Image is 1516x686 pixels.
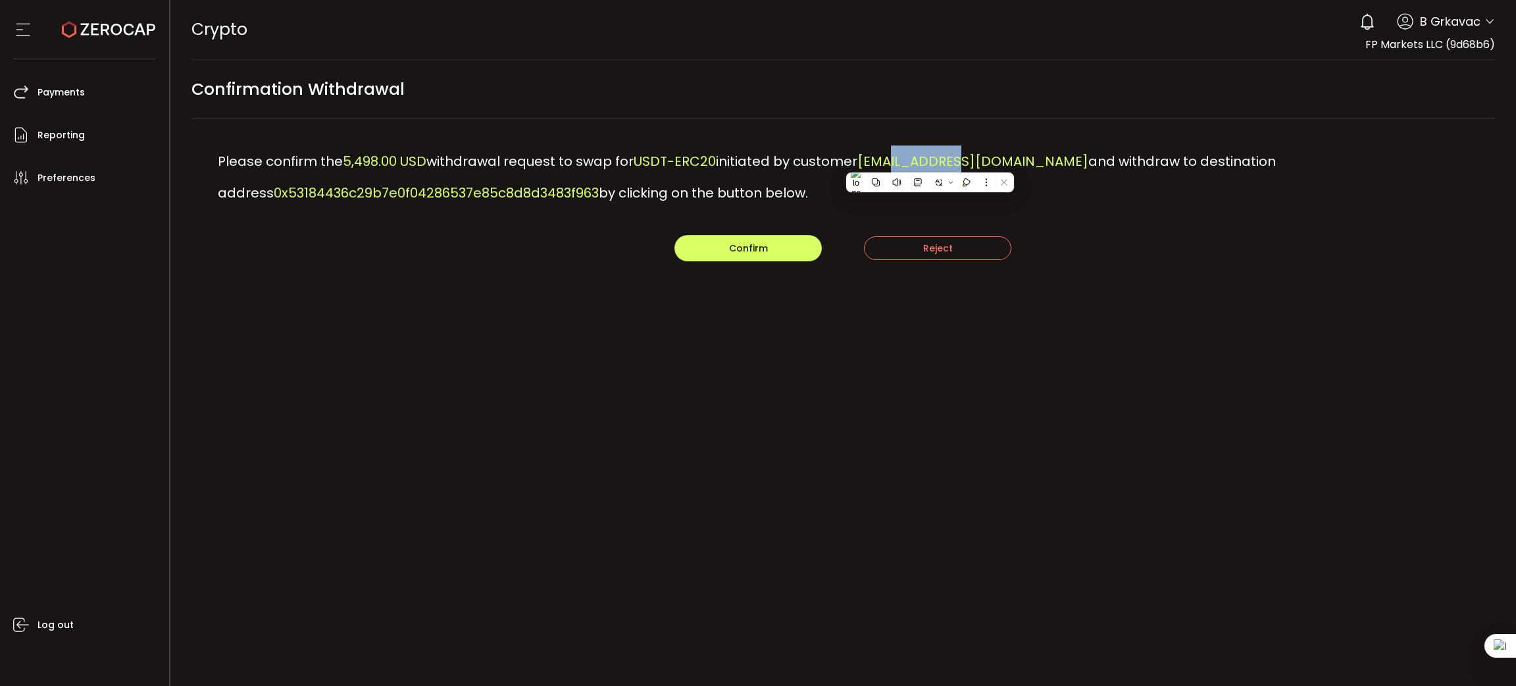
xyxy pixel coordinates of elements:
span: FP Markets LLC (9d68b6) [1365,37,1495,52]
span: Confirmation Withdrawal [191,74,405,104]
span: Log out [38,616,74,635]
span: 0x53184436c29b7e0f04286537e85c8d8d3483f963 [274,184,599,202]
span: withdrawal request to swap for [426,152,634,171]
span: Preferences [38,169,95,188]
iframe: Chat Widget [1364,544,1516,686]
span: Please confirm the [218,152,343,171]
span: initiated by customer [716,152,857,171]
span: Reporting [38,126,85,145]
span: Confirm [729,242,768,255]
span: by clicking on the button below. [599,184,808,202]
button: Reject [864,236,1011,260]
span: Payments [38,83,85,102]
span: [EMAIL_ADDRESS][DOMAIN_NAME] [857,152,1088,171]
span: 5,498.00 USD [343,152,426,171]
span: Crypto [191,18,247,41]
span: USDT-ERC20 [634,152,716,171]
span: B Grkavac [1420,13,1480,30]
span: Reject [923,242,953,255]
button: Confirm [674,235,822,261]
